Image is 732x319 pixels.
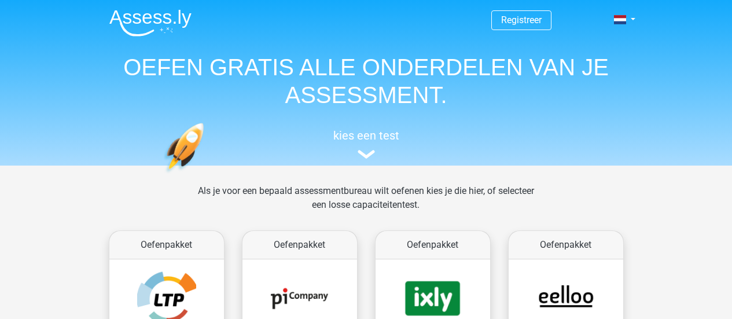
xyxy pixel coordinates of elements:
[164,123,249,228] img: oefenen
[100,129,632,159] a: kies een test
[501,14,542,25] a: Registreer
[189,184,543,226] div: Als je voor een bepaald assessmentbureau wilt oefenen kies je die hier, of selecteer een losse ca...
[100,53,632,109] h1: OEFEN GRATIS ALLE ONDERDELEN VAN JE ASSESSMENT.
[358,150,375,159] img: assessment
[100,129,632,142] h5: kies een test
[109,9,192,36] img: Assessly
